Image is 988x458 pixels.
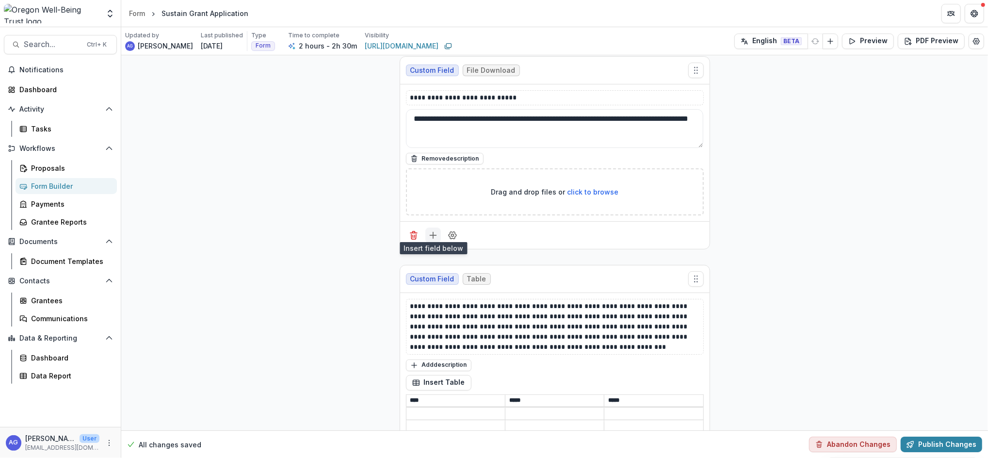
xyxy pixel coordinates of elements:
[31,371,109,381] div: Data Report
[125,6,149,20] a: Form
[406,360,471,371] button: Adddescription
[256,42,271,49] span: Form
[299,41,357,51] p: 2 hours - 2h 30m
[491,187,618,197] p: Drag and drop files or
[19,105,101,114] span: Activity
[25,433,76,443] p: [PERSON_NAME]
[16,368,117,384] a: Data Report
[4,35,117,54] button: Search...
[103,4,117,23] button: Open entity switcher
[138,41,193,51] p: [PERSON_NAME]
[19,84,109,95] div: Dashboard
[16,293,117,309] a: Grantees
[162,8,248,18] div: Sustain Grant Application
[425,228,441,243] button: Add field
[16,311,117,327] a: Communications
[16,160,117,176] a: Proposals
[129,8,145,18] div: Form
[467,275,486,283] span: Table
[19,145,101,153] span: Workflows
[365,41,438,51] a: [URL][DOMAIN_NAME]
[901,437,982,452] button: Publish Changes
[31,295,109,306] div: Grantees
[19,334,101,343] span: Data & Reporting
[898,33,965,49] button: PDF Preview
[965,4,984,23] button: Get Help
[201,31,243,40] p: Last published
[9,440,18,446] div: Asta Garmon
[31,353,109,363] div: Dashboard
[410,66,454,75] span: Custom Field
[4,101,117,117] button: Open Activity
[688,271,704,287] button: Move field
[567,188,618,196] span: click to browse
[4,141,117,156] button: Open Workflows
[4,62,117,78] button: Notifications
[16,178,117,194] a: Form Builder
[941,4,961,23] button: Partners
[31,217,109,227] div: Grantee Reports
[19,277,101,285] span: Contacts
[85,39,109,50] div: Ctrl + K
[445,228,460,243] button: Field Settings
[734,33,808,49] button: English BETA
[410,275,454,283] span: Custom Field
[201,41,223,51] p: [DATE]
[842,33,894,49] button: Preview
[442,40,454,52] button: Copy link
[365,31,389,40] p: Visibility
[16,253,117,269] a: Document Templates
[467,66,516,75] span: File Download
[19,238,101,246] span: Documents
[4,330,117,346] button: Open Data & Reporting
[16,214,117,230] a: Grantee Reports
[809,437,897,452] button: Abandon Changes
[4,82,117,98] a: Dashboard
[823,33,838,49] button: Add Language
[4,273,117,289] button: Open Contacts
[127,44,133,48] div: Asta Garmon
[31,163,109,173] div: Proposals
[4,234,117,249] button: Open Documents
[16,196,117,212] a: Payments
[31,124,109,134] div: Tasks
[139,440,201,450] p: All changes saved
[808,33,823,49] button: Refresh Translation
[406,153,484,164] button: Removedescription
[288,31,340,40] p: Time to complete
[25,443,99,452] p: [EMAIL_ADDRESS][DOMAIN_NAME]
[19,66,113,74] span: Notifications
[406,228,421,243] button: Delete field
[103,437,115,449] button: More
[80,434,99,443] p: User
[969,33,984,49] button: Edit Form Settings
[688,63,704,78] button: Move field
[31,256,109,266] div: Document Templates
[4,4,99,23] img: Oregon Well-Being Trust logo
[31,313,109,324] div: Communications
[125,31,159,40] p: Updated by
[31,181,109,191] div: Form Builder
[16,350,117,366] a: Dashboard
[251,31,266,40] p: Type
[406,375,471,391] button: Insert Table
[31,199,109,209] div: Payments
[24,40,81,49] span: Search...
[16,121,117,137] a: Tasks
[125,6,252,20] nav: breadcrumb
